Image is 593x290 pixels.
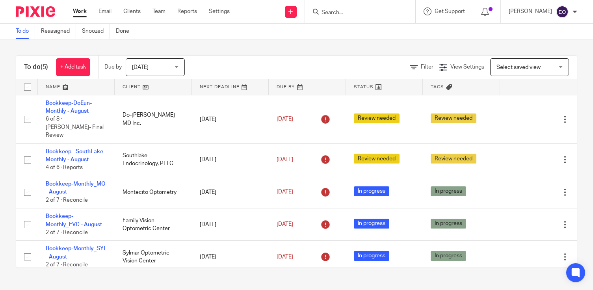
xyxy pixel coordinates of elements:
span: Tags [431,85,444,89]
span: In progress [431,251,466,261]
a: To do [16,24,35,39]
td: [DATE] [192,208,269,241]
span: [DATE] [277,157,293,162]
span: Review needed [431,113,476,123]
span: [DATE] [277,222,293,227]
span: 2 of 7 · Reconcile [46,230,88,235]
span: Review needed [354,113,400,123]
span: 4 of 6 · Reports [46,165,83,171]
td: Do-[PERSON_NAME] MD Inc. [115,95,191,143]
a: Team [152,7,165,15]
span: 2 of 7 · Reconcile [46,262,88,268]
a: Email [99,7,112,15]
span: In progress [431,219,466,229]
span: In progress [354,251,389,261]
span: [DATE] [277,116,293,122]
a: Bookkeep-Monthly_MO - August [46,181,106,195]
span: [DATE] [132,65,149,70]
span: 2 of 7 · Reconcile [46,197,88,203]
td: Sylmar Optometric Vision Center [115,241,191,273]
td: [DATE] [192,241,269,273]
a: Bookkeep-Monthly_SYL - August [46,246,107,259]
span: In progress [431,186,466,196]
span: 6 of 8 · [PERSON_NAME]- Final Review [46,116,104,138]
span: View Settings [450,64,484,70]
h1: To do [24,63,48,71]
a: + Add task [56,58,90,76]
span: [DATE] [277,254,293,260]
img: svg%3E [556,6,569,18]
p: [PERSON_NAME] [509,7,552,15]
span: Review needed [354,154,400,164]
a: Reports [177,7,197,15]
td: Family Vision Optometric Center [115,208,191,241]
span: Get Support [435,9,465,14]
img: Pixie [16,6,55,17]
td: Montecito Optometry [115,176,191,208]
a: Work [73,7,87,15]
span: In progress [354,186,389,196]
span: (5) [41,64,48,70]
td: Southlake Endocrinology, PLLC [115,143,191,176]
span: Review needed [431,154,476,164]
span: Select saved view [496,65,541,70]
span: Filter [421,64,433,70]
a: Bookkeep-DoEun-Monthly - August [46,100,92,114]
a: Done [116,24,135,39]
td: [DATE] [192,176,269,208]
a: Reassigned [41,24,76,39]
td: [DATE] [192,143,269,176]
p: Due by [104,63,122,71]
a: Bookkeep - SouthLake - Monthly - August [46,149,106,162]
input: Search [321,9,392,17]
span: In progress [354,219,389,229]
td: [DATE] [192,95,269,143]
a: Snoozed [82,24,110,39]
a: Bookkeep-Monthly_FVC - August [46,214,102,227]
span: [DATE] [277,189,293,195]
a: Clients [123,7,141,15]
a: Settings [209,7,230,15]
